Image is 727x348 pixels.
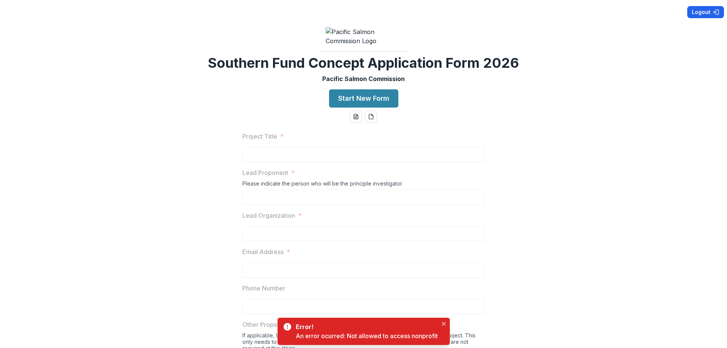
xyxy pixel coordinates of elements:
p: Pacific Salmon Commission [322,74,405,83]
p: Phone Number [242,284,285,293]
img: Pacific Salmon Commission Logo [326,27,401,45]
div: An error ocurred: Not allowed to access nonprofit [296,331,438,340]
div: Please indicate the person who will be the principle investigator. [242,180,485,190]
p: Lead Proponent [242,168,288,177]
button: word-download [350,111,362,123]
button: Close [439,319,448,328]
h2: Southern Fund Concept Application Form 2026 [208,55,519,71]
button: Start New Form [329,89,398,108]
p: Other Proponents and Organizations [242,320,346,329]
div: Error! [296,322,435,331]
button: pdf-download [365,111,377,123]
p: Email Address [242,247,284,256]
p: Lead Organization [242,211,295,220]
p: Project Title [242,132,277,141]
button: Logout [687,6,724,18]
